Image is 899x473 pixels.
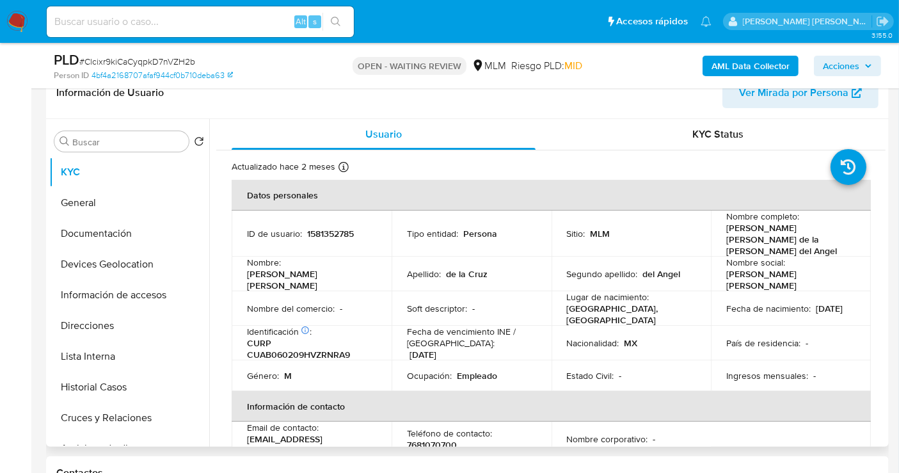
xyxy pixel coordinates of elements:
th: Información de contacto [232,391,871,422]
p: - [619,370,622,381]
span: Acciones [823,56,859,76]
p: Sitio : [567,228,585,239]
input: Buscar usuario o caso... [47,13,354,30]
p: Nombre : [247,257,281,268]
p: Teléfono de contacto : [407,428,492,439]
p: Nombre completo : [726,211,799,222]
p: - [806,337,808,349]
p: País de residencia : [726,337,800,349]
span: Alt [296,15,306,28]
button: Acciones [814,56,881,76]
p: Tipo entidad : [407,228,458,239]
button: Ver Mirada por Persona [722,77,879,108]
b: AML Data Collector [712,56,790,76]
span: Usuario [365,127,402,141]
p: Soft descriptor : [407,303,467,314]
p: Email de contacto : [247,422,319,433]
p: CURP CUAB060209HVZRNRA9 [247,337,371,360]
p: Nombre social : [726,257,785,268]
p: Ingresos mensuales : [726,370,808,381]
p: Nombre corporativo : [567,433,648,445]
p: [GEOGRAPHIC_DATA], [GEOGRAPHIC_DATA] [567,303,691,326]
p: Segundo apellido : [567,268,638,280]
span: Accesos rápidos [616,15,688,28]
th: Datos personales [232,180,871,211]
p: Ocupación : [407,370,452,381]
span: MID [564,58,582,73]
button: KYC [49,157,209,188]
button: Volver al orden por defecto [194,136,204,150]
p: [EMAIL_ADDRESS][DOMAIN_NAME] [247,433,371,456]
span: s [313,15,317,28]
button: Cruces y Relaciones [49,403,209,433]
button: Historial Casos [49,372,209,403]
span: Riesgo PLD: [511,59,582,73]
button: Direcciones [49,310,209,341]
button: Lista Interna [49,341,209,372]
b: Person ID [54,70,89,81]
p: MLM [591,228,610,239]
p: - [653,433,656,445]
span: # Clcixr9kiCaCyqpkD7nVZH2b [79,55,195,68]
p: nancy.sanchezgarcia@mercadolibre.com.mx [743,15,872,28]
span: 3.155.0 [871,30,893,40]
input: Buscar [72,136,184,148]
a: Notificaciones [701,16,712,27]
button: Documentación [49,218,209,249]
p: Género : [247,370,279,381]
p: [PERSON_NAME] [PERSON_NAME] [247,268,371,291]
div: MLM [472,59,506,73]
button: General [49,188,209,218]
span: Ver Mirada por Persona [739,77,848,108]
p: Estado Civil : [567,370,614,381]
p: Identificación : [247,326,312,337]
p: Actualizado hace 2 meses [232,161,335,173]
p: - [340,303,342,314]
p: 1581352785 [307,228,354,239]
p: [DATE] [410,349,436,360]
h1: Información de Usuario [56,86,164,99]
p: [DATE] [816,303,843,314]
b: PLD [54,49,79,70]
p: ID de usuario : [247,228,302,239]
p: - [813,370,816,381]
span: KYC Status [693,127,744,141]
p: Persona [463,228,497,239]
p: Fecha de nacimiento : [726,303,811,314]
a: 4bf4a2168707afaf944cf0b710deba63 [91,70,233,81]
p: [PERSON_NAME] [PERSON_NAME] de la [PERSON_NAME] del Angel [726,222,850,257]
button: Información de accesos [49,280,209,310]
p: de la Cruz [446,268,488,280]
button: AML Data Collector [703,56,799,76]
p: - [472,303,475,314]
p: M [284,370,292,381]
button: Buscar [60,136,70,147]
button: Devices Geolocation [49,249,209,280]
button: Anticipos de dinero [49,433,209,464]
p: Lugar de nacimiento : [567,291,649,303]
p: Nombre del comercio : [247,303,335,314]
p: Apellido : [407,268,441,280]
p: Fecha de vencimiento INE / [GEOGRAPHIC_DATA] : [407,326,536,349]
button: search-icon [322,13,349,31]
p: Nacionalidad : [567,337,619,349]
p: 7681070700 [407,439,457,451]
p: OPEN - WAITING REVIEW [353,57,466,75]
p: del Angel [643,268,681,280]
a: Salir [876,15,889,28]
p: MX [625,337,638,349]
p: [PERSON_NAME] [PERSON_NAME] [726,268,850,291]
p: Empleado [457,370,497,381]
